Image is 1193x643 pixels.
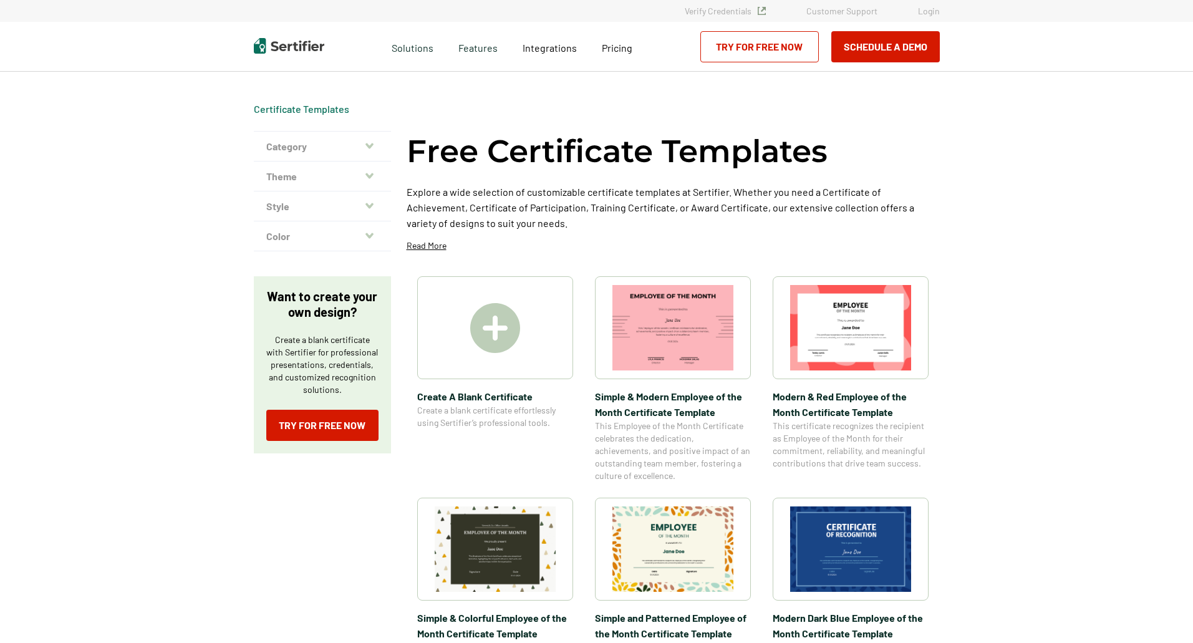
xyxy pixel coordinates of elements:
img: Simple & Modern Employee of the Month Certificate Template [612,285,733,370]
a: Customer Support [806,6,877,16]
p: Read More [407,239,447,252]
span: Create A Blank Certificate [417,389,573,404]
img: Create A Blank Certificate [470,303,520,353]
h1: Free Certificate Templates [407,131,828,172]
span: This Employee of the Month Certificate celebrates the dedication, achievements, and positive impa... [595,420,751,482]
p: Explore a wide selection of customizable certificate templates at Sertifier. Whether you need a C... [407,184,940,231]
span: Simple & Colorful Employee of the Month Certificate Template [417,610,573,641]
img: Simple & Colorful Employee of the Month Certificate Template [435,506,556,592]
button: Theme [254,162,391,191]
div: Breadcrumb [254,103,349,115]
span: Modern Dark Blue Employee of the Month Certificate Template [773,610,929,641]
span: Modern & Red Employee of the Month Certificate Template [773,389,929,420]
a: Simple & Modern Employee of the Month Certificate TemplateSimple & Modern Employee of the Month C... [595,276,751,482]
button: Color [254,221,391,251]
p: Want to create your own design? [266,289,379,320]
a: Modern & Red Employee of the Month Certificate TemplateModern & Red Employee of the Month Certifi... [773,276,929,482]
img: Simple and Patterned Employee of the Month Certificate Template [612,506,733,592]
img: Modern & Red Employee of the Month Certificate Template [790,285,911,370]
span: Features [458,39,498,54]
a: Verify Credentials [685,6,766,16]
span: Solutions [392,39,433,54]
button: Style [254,191,391,221]
button: Category [254,132,391,162]
p: Create a blank certificate with Sertifier for professional presentations, credentials, and custom... [266,334,379,396]
a: Login [918,6,940,16]
a: Pricing [602,39,632,54]
span: Integrations [523,42,577,54]
span: Simple and Patterned Employee of the Month Certificate Template [595,610,751,641]
img: Modern Dark Blue Employee of the Month Certificate Template [790,506,911,592]
span: This certificate recognizes the recipient as Employee of the Month for their commitment, reliabil... [773,420,929,470]
img: Verified [758,7,766,15]
a: Try for Free Now [266,410,379,441]
a: Try for Free Now [700,31,819,62]
a: Integrations [523,39,577,54]
span: Create a blank certificate effortlessly using Sertifier’s professional tools. [417,404,573,429]
a: Certificate Templates [254,103,349,115]
span: Pricing [602,42,632,54]
span: Simple & Modern Employee of the Month Certificate Template [595,389,751,420]
img: Sertifier | Digital Credentialing Platform [254,38,324,54]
